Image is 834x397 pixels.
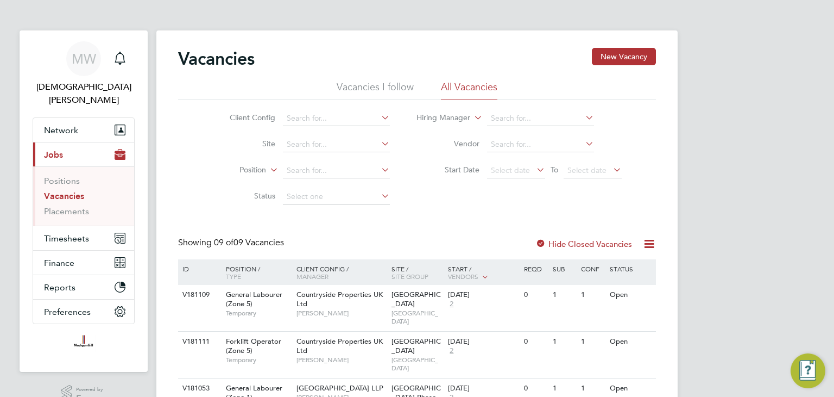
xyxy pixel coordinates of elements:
div: Open [607,332,654,352]
div: Start / [445,259,521,287]
span: [GEOGRAPHIC_DATA] [391,290,441,308]
label: Start Date [417,165,479,175]
span: Matthew Wise [33,80,135,107]
span: [PERSON_NAME] [296,356,386,364]
button: Engage Resource Center [791,353,825,388]
button: Finance [33,251,134,275]
span: Jobs [44,150,63,160]
div: Position / [218,259,294,286]
div: 0 [521,332,549,352]
label: Hide Closed Vacancies [535,239,632,249]
div: [DATE] [448,384,519,393]
input: Search for... [283,163,390,178]
div: Reqd [521,259,549,278]
div: Open [607,285,654,305]
span: Network [44,125,78,135]
span: [GEOGRAPHIC_DATA] [391,337,441,355]
label: Client Config [213,113,275,122]
a: Go to home page [33,335,135,352]
span: [GEOGRAPHIC_DATA] [391,309,443,326]
li: All Vacancies [441,80,497,100]
div: ID [180,259,218,278]
span: Finance [44,258,74,268]
span: Vendors [448,272,478,281]
span: Select date [567,165,606,175]
span: MW [72,52,96,66]
span: Countryside Properties UK Ltd [296,290,383,308]
span: Temporary [226,356,291,364]
span: Powered by [76,385,106,394]
span: General Labourer (Zone 5) [226,290,282,308]
span: Forklift Operator (Zone 5) [226,337,281,355]
div: 1 [578,332,606,352]
label: Position [204,165,266,176]
div: Client Config / [294,259,389,286]
div: 1 [578,285,606,305]
span: To [547,163,561,177]
div: [DATE] [448,337,519,346]
a: MW[DEMOGRAPHIC_DATA][PERSON_NAME] [33,41,135,107]
span: Select date [491,165,530,175]
span: [PERSON_NAME] [296,309,386,318]
span: 2 [448,300,455,309]
input: Search for... [283,111,390,126]
button: New Vacancy [592,48,656,65]
a: Positions [44,176,80,186]
img: madigangill-logo-retina.png [71,335,96,352]
input: Search for... [487,137,594,152]
button: Preferences [33,300,134,324]
span: Countryside Properties UK Ltd [296,337,383,355]
label: Hiring Manager [408,113,470,123]
div: Sub [550,259,578,278]
div: 1 [550,332,578,352]
button: Network [33,118,134,142]
h2: Vacancies [178,48,255,70]
button: Jobs [33,142,134,166]
span: 09 Vacancies [214,237,284,248]
div: V181111 [180,332,218,352]
span: Preferences [44,307,91,317]
span: 2 [448,346,455,356]
span: Timesheets [44,233,89,244]
span: Manager [296,272,328,281]
div: [DATE] [448,290,519,300]
span: Site Group [391,272,428,281]
input: Select one [283,189,390,204]
span: [GEOGRAPHIC_DATA] [391,356,443,373]
a: Placements [44,206,89,216]
div: Showing [178,237,286,249]
div: Conf [578,259,606,278]
div: Status [607,259,654,278]
span: Type [226,272,241,281]
input: Search for... [487,111,594,126]
div: Jobs [33,166,134,226]
div: V181109 [180,285,218,305]
a: Vacancies [44,191,84,201]
div: Site / [389,259,446,286]
input: Search for... [283,137,390,152]
button: Reports [33,275,134,299]
label: Vendor [417,139,479,148]
button: Timesheets [33,226,134,250]
label: Site [213,139,275,148]
li: Vacancies I follow [337,80,414,100]
label: Status [213,191,275,201]
nav: Main navigation [20,30,148,372]
span: [GEOGRAPHIC_DATA] LLP [296,383,383,393]
span: Reports [44,282,75,293]
div: 0 [521,285,549,305]
div: 1 [550,285,578,305]
span: 09 of [214,237,233,248]
span: Temporary [226,309,291,318]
